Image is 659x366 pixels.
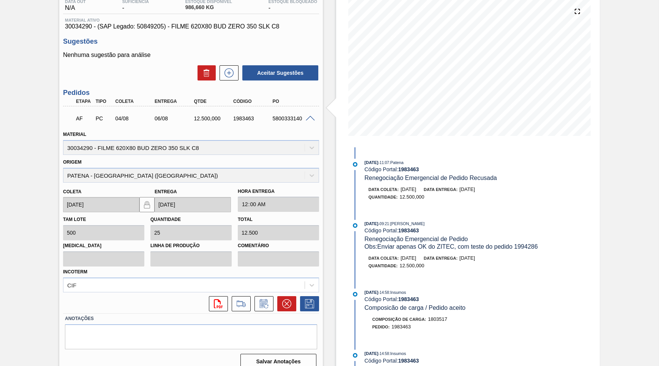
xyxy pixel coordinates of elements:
[365,290,378,295] span: [DATE]
[296,296,319,311] div: Salvar Pedido
[368,187,399,192] span: Data coleta:
[142,200,152,209] img: locked
[153,99,196,104] div: Entrega
[205,296,228,311] div: Abrir arquivo PDF
[401,255,416,261] span: [DATE]
[368,256,399,260] span: Data coleta:
[194,65,216,80] div: Excluir Sugestões
[353,223,357,228] img: atual
[231,115,275,121] div: 1983463
[63,52,319,58] p: Nenhuma sugestão para análise
[365,351,378,356] span: [DATE]
[353,162,357,167] img: atual
[63,269,87,274] label: Incoterm
[398,166,419,172] strong: 1983463
[365,358,545,364] div: Código Portal:
[271,115,314,121] div: 5800333140
[63,159,82,165] label: Origem
[94,99,114,104] div: Tipo
[242,65,318,80] button: Aceitar Sugestões
[365,160,378,165] span: [DATE]
[365,175,497,181] span: Renegociação Emergencial de Pedido Recusada
[192,99,236,104] div: Qtde
[63,197,139,212] input: dd/mm/yyyy
[378,352,389,356] span: - 14:58
[365,243,538,250] span: Obs: Enviar apenas OK do ZITEC, com teste do pedido 1994286
[192,115,236,121] div: 12.500,000
[150,240,232,251] label: Linha de Produção
[185,5,232,10] span: 986,660 KG
[424,256,458,260] span: Data entrega:
[460,255,475,261] span: [DATE]
[271,99,314,104] div: PO
[216,65,239,80] div: Nova sugestão
[353,353,357,358] img: atual
[398,358,419,364] strong: 1983463
[63,189,81,194] label: Coleta
[65,313,317,324] label: Anotações
[153,115,196,121] div: 06/08/2025
[63,132,86,137] label: Material
[74,99,94,104] div: Etapa
[94,115,114,121] div: Pedido de Compra
[365,236,468,242] span: Renegociação Emergencial de Pedido
[139,197,155,212] button: locked
[365,221,378,226] span: [DATE]
[67,282,76,288] div: CIF
[155,189,177,194] label: Entrega
[231,99,275,104] div: Código
[365,304,466,311] span: Composicão de carga / Pedido aceito
[392,324,411,330] span: 1983463
[74,110,94,127] div: Aguardando Faturamento
[400,263,424,268] span: 12.500,000
[365,227,545,233] div: Código Portal:
[63,240,144,251] label: [MEDICAL_DATA]
[365,296,545,302] div: Código Portal:
[251,296,273,311] div: Informar alteração no pedido
[372,325,390,329] span: Pedido :
[389,221,425,226] span: : [PERSON_NAME]
[238,240,319,251] label: Comentário
[389,290,406,295] span: : Insumos
[273,296,296,311] div: Cancelar pedido
[378,290,389,295] span: - 14:58
[353,292,357,297] img: atual
[114,115,157,121] div: 04/08/2025
[378,222,389,226] span: - 09:21
[424,187,458,192] span: Data entrega:
[460,186,475,192] span: [DATE]
[238,186,319,197] label: Hora Entrega
[238,217,253,222] label: Total
[114,99,157,104] div: Coleta
[372,317,426,322] span: Composição de Carga :
[401,186,416,192] span: [DATE]
[65,18,317,22] span: Material ativo
[228,296,251,311] div: Ir para Composição de Carga
[63,217,86,222] label: Tam lote
[400,194,424,200] span: 12.500,000
[76,115,92,121] p: AF
[398,296,419,302] strong: 1983463
[63,38,319,46] h3: Sugestões
[368,263,398,268] span: Quantidade :
[63,89,319,97] h3: Pedidos
[365,166,545,172] div: Código Portal:
[398,227,419,233] strong: 1983463
[239,65,319,81] div: Aceitar Sugestões
[368,195,398,199] span: Quantidade :
[65,23,317,30] span: 30034290 - (SAP Legado: 50849205) - FILME 620X80 BUD ZERO 350 SLK C8
[389,351,406,356] span: : Insumos
[389,160,403,165] span: : Patena
[428,316,447,322] span: 1803517
[155,197,231,212] input: dd/mm/yyyy
[150,217,181,222] label: Quantidade
[378,161,389,165] span: - 11:07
